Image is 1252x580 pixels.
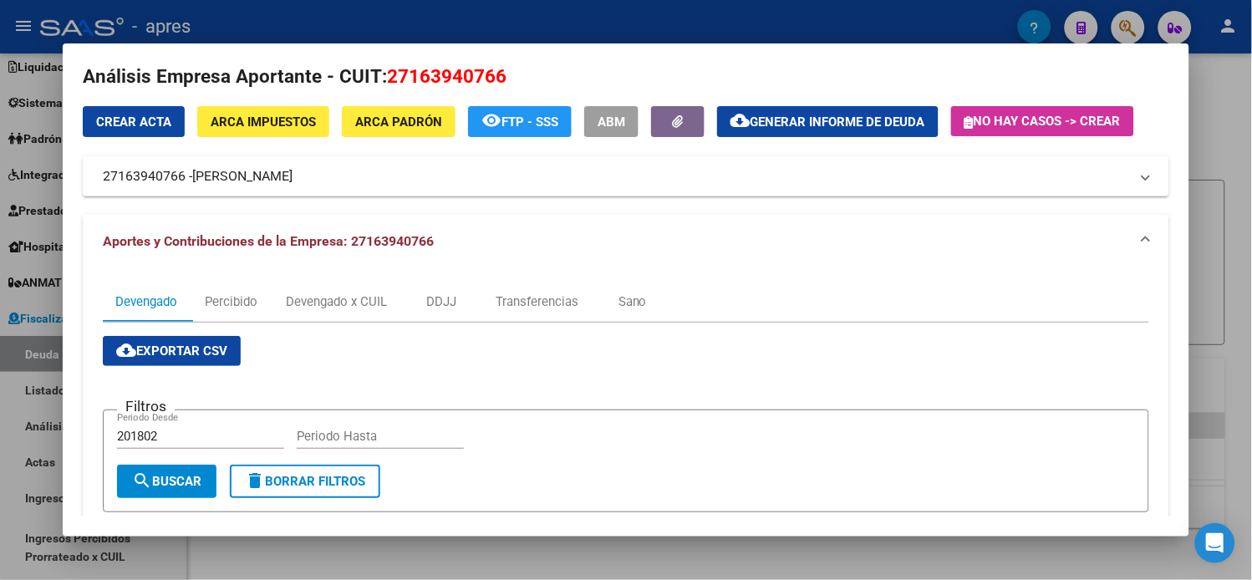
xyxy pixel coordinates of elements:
mat-panel-title: 27163940766 - [103,166,1129,186]
span: ABM [598,114,625,130]
mat-expansion-panel-header: Aportes y Contribuciones de la Empresa: 27163940766 [83,215,1169,268]
div: Open Intercom Messenger [1195,523,1235,563]
mat-icon: delete [245,471,265,491]
div: Sano [618,293,647,311]
span: Generar informe de deuda [751,114,925,130]
button: Exportar CSV [103,336,241,366]
span: No hay casos -> Crear [964,114,1121,129]
button: FTP - SSS [468,106,572,137]
span: [PERSON_NAME] [192,166,293,186]
button: ABM [584,106,639,137]
mat-icon: cloud_download [116,340,136,360]
button: Borrar Filtros [230,465,380,498]
button: ARCA Impuestos [197,106,329,137]
button: Buscar [117,465,216,498]
div: Devengado [115,293,177,311]
span: Aportes y Contribuciones de la Empresa: 27163940766 [103,233,434,249]
div: Devengado x CUIL [286,293,387,311]
button: Generar informe de deuda [717,106,939,137]
span: Borrar Filtros [245,474,365,489]
span: Buscar [132,474,201,489]
button: Crear Acta [83,106,185,137]
button: No hay casos -> Crear [951,106,1134,136]
mat-icon: remove_red_eye [481,110,501,130]
span: ARCA Impuestos [211,114,316,130]
span: Crear Acta [96,114,171,130]
span: Exportar CSV [116,343,227,359]
span: 27163940766 [387,65,506,87]
h2: Análisis Empresa Aportante - CUIT: [83,63,1169,91]
mat-icon: cloud_download [730,110,751,130]
span: ARCA Padrón [355,114,442,130]
mat-icon: search [132,471,152,491]
div: Transferencias [496,293,578,311]
span: FTP - SSS [501,114,558,130]
h3: Filtros [117,397,175,415]
div: DDJJ [426,293,456,311]
button: ARCA Padrón [342,106,456,137]
mat-expansion-panel-header: 27163940766 -[PERSON_NAME] [83,156,1169,196]
div: Percibido [205,293,257,311]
